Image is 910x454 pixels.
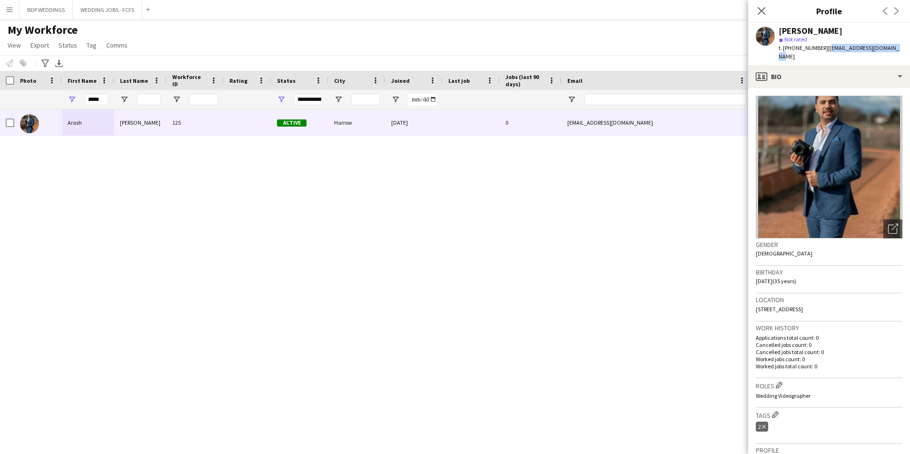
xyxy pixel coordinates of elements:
input: Workforce ID Filter Input [189,94,218,105]
input: Joined Filter Input [408,94,437,105]
p: Applications total count: 0 [756,334,902,341]
div: Bio [748,65,910,88]
p: Cancelled jobs total count: 0 [756,348,902,355]
span: View [8,41,21,49]
span: Last job [448,77,470,84]
div: [PERSON_NAME] [114,109,167,136]
img: Arash Soltani [20,114,39,133]
h3: Roles [756,380,902,390]
span: Email [567,77,583,84]
span: Status [277,77,296,84]
span: Export [30,41,49,49]
span: Workforce ID [172,73,207,88]
a: Comms [102,39,131,51]
span: Status [59,41,77,49]
span: My Workforce [8,23,78,37]
app-action-btn: Export XLSX [53,58,65,69]
span: Not rated [784,36,807,43]
h3: Birthday [756,268,902,276]
span: Photo [20,77,36,84]
input: City Filter Input [351,94,380,105]
span: Wedding Videographer [756,392,811,399]
h3: Gender [756,240,902,249]
span: Last Name [120,77,148,84]
h3: Profile [748,5,910,17]
button: BDP WEDDINGS [20,0,73,19]
div: 125 [167,109,224,136]
button: Open Filter Menu [68,95,76,104]
span: [STREET_ADDRESS] [756,306,803,313]
div: Harrow [328,109,386,136]
span: [DEMOGRAPHIC_DATA] [756,250,812,257]
span: Active [277,119,307,127]
p: Worked jobs total count: 0 [756,363,902,370]
a: Status [55,39,81,51]
div: [PERSON_NAME] [779,27,842,35]
a: Tag [83,39,100,51]
a: Export [27,39,53,51]
p: Worked jobs count: 0 [756,355,902,363]
button: Open Filter Menu [391,95,400,104]
h3: Work history [756,324,902,332]
button: Open Filter Menu [120,95,129,104]
span: City [334,77,345,84]
p: Cancelled jobs count: 0 [756,341,902,348]
div: [EMAIL_ADDRESS][DOMAIN_NAME] [562,109,752,136]
img: Crew avatar or photo [756,96,902,238]
span: Rating [229,77,247,84]
button: WEDDING JOBS - FCFS [73,0,142,19]
span: Jobs (last 90 days) [505,73,544,88]
button: Open Filter Menu [334,95,343,104]
div: [DATE] [386,109,443,136]
button: Open Filter Menu [277,95,286,104]
h3: Location [756,296,902,304]
input: First Name Filter Input [85,94,109,105]
span: Joined [391,77,410,84]
span: Comms [106,41,128,49]
div: Open photos pop-in [883,219,902,238]
app-action-btn: Advanced filters [40,58,51,69]
input: Email Filter Input [584,94,746,105]
h3: Tags [756,410,902,420]
div: 2 [756,422,768,432]
div: 0 [500,109,562,136]
button: Open Filter Menu [567,95,576,104]
button: Open Filter Menu [172,95,181,104]
div: Arash [62,109,114,136]
span: Tag [87,41,97,49]
input: Last Name Filter Input [137,94,161,105]
span: First Name [68,77,97,84]
span: [DATE] (35 years) [756,277,796,285]
span: t. [PHONE_NUMBER] [779,44,828,51]
span: | [EMAIL_ADDRESS][DOMAIN_NAME] [779,44,899,60]
a: View [4,39,25,51]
